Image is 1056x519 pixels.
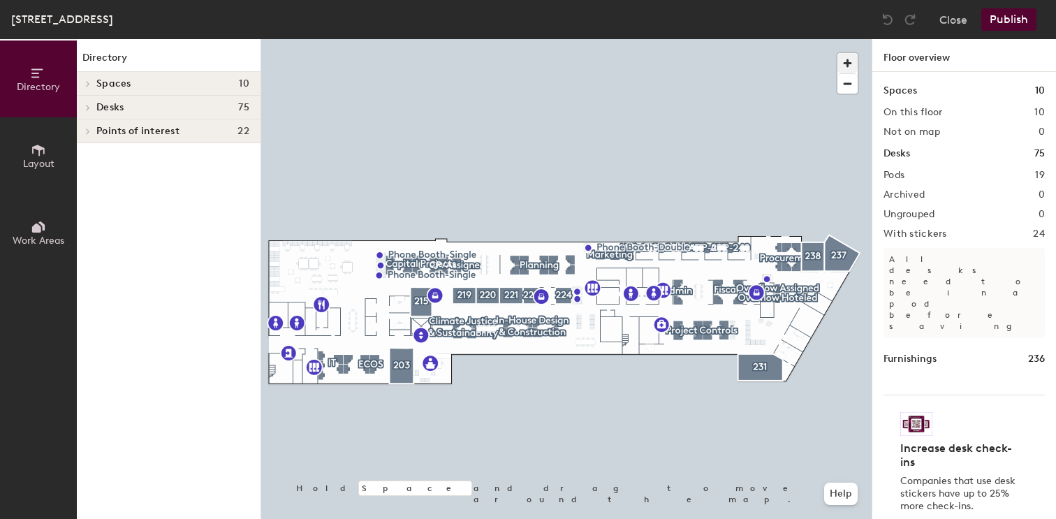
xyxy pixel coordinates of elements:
button: Help [824,483,858,505]
h2: 0 [1039,189,1045,200]
img: Sticker logo [900,412,932,436]
span: Work Areas [13,235,64,247]
img: Redo [903,13,917,27]
span: Points of interest [96,126,179,137]
h1: Floor overview [872,39,1056,72]
span: Directory [17,81,60,93]
span: Spaces [96,78,131,89]
h2: With stickers [883,228,947,240]
h1: 10 [1035,83,1045,98]
h2: Not on map [883,126,940,138]
button: Publish [981,8,1036,31]
h1: 75 [1034,146,1045,161]
span: Desks [96,102,124,113]
h2: On this floor [883,107,943,118]
h1: Spaces [883,83,917,98]
p: Companies that use desk stickers have up to 25% more check-ins. [900,475,1020,513]
span: Layout [23,158,54,170]
p: All desks need to be in a pod before saving [883,248,1045,337]
div: [STREET_ADDRESS] [11,10,113,28]
h1: Desks [883,146,910,161]
h2: 19 [1035,170,1045,181]
h2: 24 [1033,228,1045,240]
h2: 0 [1039,126,1045,138]
h4: Increase desk check-ins [900,441,1020,469]
span: 75 [238,102,249,113]
h2: Ungrouped [883,209,935,220]
button: Close [939,8,967,31]
h1: 236 [1028,351,1045,367]
h2: Archived [883,189,925,200]
h2: 10 [1034,107,1045,118]
h2: 0 [1039,209,1045,220]
h1: Furnishings [883,351,937,367]
img: Undo [881,13,895,27]
h1: Directory [77,50,261,72]
span: 22 [237,126,249,137]
h2: Pods [883,170,904,181]
span: 10 [239,78,249,89]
